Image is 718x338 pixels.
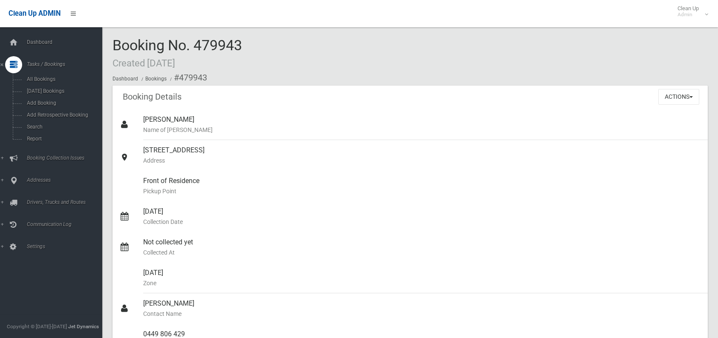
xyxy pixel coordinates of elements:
[68,324,99,329] strong: Jet Dynamics
[24,199,109,205] span: Drivers, Trucks and Routes
[24,221,109,227] span: Communication Log
[143,186,701,196] small: Pickup Point
[112,37,242,70] span: Booking No. 479943
[143,140,701,171] div: [STREET_ADDRESS]
[143,201,701,232] div: [DATE]
[143,109,701,140] div: [PERSON_NAME]
[112,76,138,82] a: Dashboard
[24,155,109,161] span: Booking Collection Issues
[145,76,167,82] a: Bookings
[143,232,701,263] div: Not collected yet
[7,324,67,329] span: Copyright © [DATE]-[DATE]
[24,243,109,249] span: Settings
[24,177,109,183] span: Addresses
[112,57,175,69] small: Created [DATE]
[143,171,701,201] div: Front of Residence
[673,5,707,18] span: Clean Up
[24,76,101,82] span: All Bookings
[24,39,109,45] span: Dashboard
[143,125,701,135] small: Name of [PERSON_NAME]
[24,112,101,118] span: Add Retrospective Booking
[24,136,101,142] span: Report
[24,100,101,106] span: Add Booking
[143,278,701,288] small: Zone
[24,124,101,130] span: Search
[143,293,701,324] div: [PERSON_NAME]
[143,263,701,293] div: [DATE]
[112,89,192,105] header: Booking Details
[143,217,701,227] small: Collection Date
[143,309,701,319] small: Contact Name
[9,9,61,17] span: Clean Up ADMIN
[24,61,109,67] span: Tasks / Bookings
[143,247,701,258] small: Collected At
[678,11,699,18] small: Admin
[168,70,207,86] li: #479943
[24,88,101,94] span: [DATE] Bookings
[143,155,701,166] small: Address
[658,89,699,105] button: Actions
